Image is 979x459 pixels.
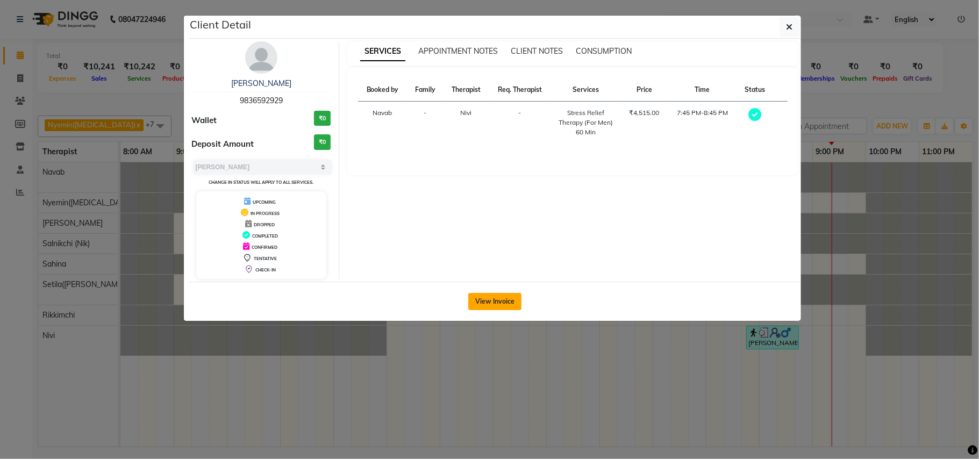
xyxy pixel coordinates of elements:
span: APPOINTMENT NOTES [418,46,498,56]
th: Therapist [444,78,489,102]
span: CLIENT NOTES [511,46,563,56]
span: IN PROGRESS [251,211,280,216]
div: Stress Relief Therapy (For Men) 60 Min [557,108,614,137]
span: Deposit Amount [192,138,254,150]
span: DROPPED [254,222,275,227]
td: Navab [358,102,407,144]
img: avatar [245,41,277,74]
span: CONFIRMED [252,245,277,250]
th: Status [737,78,773,102]
button: View Invoice [468,293,521,310]
th: Family [407,78,443,102]
td: - [407,102,443,144]
a: [PERSON_NAME] [231,78,291,88]
div: ₹4,515.00 [627,108,661,118]
span: COMPLETED [252,233,278,239]
span: 9836592929 [240,96,283,105]
th: Time [668,78,737,102]
h3: ₹0 [314,134,331,150]
td: 7:45 PM-8:45 PM [668,102,737,144]
th: Price [621,78,668,102]
th: Booked by [358,78,407,102]
span: Nivi [460,109,471,117]
span: CHECK-IN [255,267,276,272]
span: CONSUMPTION [576,46,632,56]
small: Change in status will apply to all services. [209,180,313,185]
th: Req. Therapist [489,78,551,102]
span: TENTATIVE [254,256,277,261]
h5: Client Detail [190,17,252,33]
span: Wallet [192,114,217,127]
th: Services [551,78,620,102]
h3: ₹0 [314,111,331,126]
span: SERVICES [360,42,405,61]
span: UPCOMING [253,199,276,205]
td: - [489,102,551,144]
